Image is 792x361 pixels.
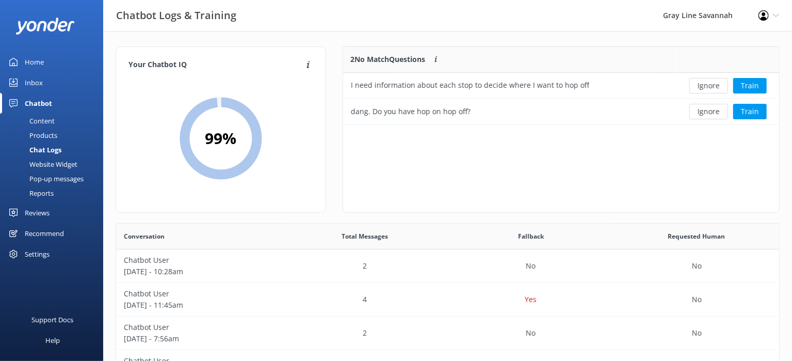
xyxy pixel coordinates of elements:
a: Reports [6,186,103,200]
p: No [692,260,702,272]
div: Reviews [25,202,50,223]
div: Settings [25,244,50,264]
div: Products [6,128,57,143]
a: Products [6,128,103,143]
div: Inbox [25,72,43,93]
a: Content [6,114,103,128]
p: 2 No Match Questions [351,54,426,65]
p: Chatbot User [124,288,274,300]
p: Chatbot User [124,322,274,333]
div: dang. Do you have hop on hop off? [351,106,471,117]
div: Help [45,330,60,351]
h3: Chatbot Logs & Training [116,7,236,24]
a: Pop-up messages [6,171,103,186]
p: No [526,327,536,339]
a: Chat Logs [6,143,103,157]
p: 4 [363,294,367,305]
button: Ignore [689,104,728,119]
a: Website Widget [6,157,103,171]
p: [DATE] - 11:45am [124,300,274,311]
div: grid [343,73,780,124]
span: Total Messages [342,231,388,241]
div: Reports [6,186,54,200]
button: Train [733,104,767,119]
div: row [116,317,780,350]
div: Support Docs [32,309,74,330]
h4: Your Chatbot IQ [128,59,303,71]
div: Recommend [25,223,64,244]
p: Chatbot User [124,255,274,266]
div: I need information about each stop to decide where I want to hop off [351,80,589,91]
span: Fallback [518,231,544,241]
p: No [692,327,702,339]
span: Requested Human [668,231,725,241]
div: Content [6,114,55,128]
button: Train [733,78,767,93]
div: Home [25,52,44,72]
button: Ignore [689,78,728,93]
p: Yes [525,294,537,305]
div: Chatbot [25,93,52,114]
span: Conversation [124,231,165,241]
div: row [116,283,780,317]
img: yonder-white-logo.png [15,18,75,35]
div: row [116,249,780,283]
p: No [692,294,702,305]
p: [DATE] - 10:28am [124,266,274,277]
div: row [343,99,780,124]
h2: 99 % [205,126,236,151]
p: No [526,260,536,272]
p: 2 [363,260,367,272]
div: Chat Logs [6,143,61,157]
p: [DATE] - 7:56am [124,333,274,344]
div: Pop-up messages [6,171,84,186]
div: row [343,73,780,99]
div: Website Widget [6,157,77,171]
p: 2 [363,327,367,339]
